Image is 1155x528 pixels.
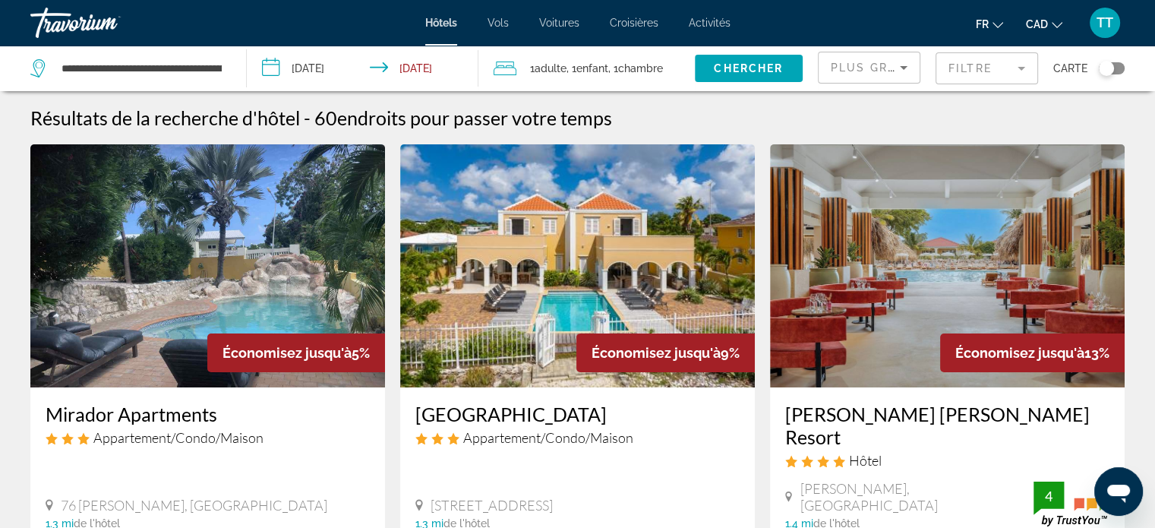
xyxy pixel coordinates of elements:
a: Croisières [610,17,658,29]
span: 76 [PERSON_NAME], [GEOGRAPHIC_DATA] [61,497,327,514]
img: trustyou-badge.svg [1034,482,1109,526]
img: Hotel image [400,144,755,387]
iframe: Bouton de lancement de la fenêtre de messagerie [1094,467,1143,516]
button: Change language [976,13,1003,35]
a: Mirador Apartments [46,403,370,425]
button: Toggle map [1087,62,1125,75]
a: Vols [488,17,509,29]
span: Enfant [576,62,608,74]
span: , 1 [608,58,663,79]
img: Hotel image [770,144,1125,387]
span: Appartement/Condo/Maison [463,429,633,446]
span: Économisez jusqu'à [592,345,721,361]
img: Hotel image [30,144,385,387]
span: - [304,106,311,129]
button: Travelers: 1 adult, 1 child [478,46,695,91]
span: 1 [530,58,566,79]
button: Check-in date: Sep 30, 2025 Check-out date: Oct 7, 2025 [247,46,478,91]
button: Change currency [1026,13,1062,35]
span: fr [976,18,989,30]
div: 9% [576,334,755,372]
h2: 60 [314,106,612,129]
div: 5% [207,334,385,372]
span: Économisez jusqu'à [222,345,352,361]
span: Chercher [714,62,783,74]
button: Chercher [695,55,803,82]
span: TT [1097,15,1113,30]
button: Filter [936,52,1038,85]
a: [PERSON_NAME] [PERSON_NAME] Resort [785,403,1109,448]
a: Hôtels [425,17,457,29]
span: Adulte [535,62,566,74]
span: Chambre [618,62,663,74]
span: Hôtel [849,452,882,469]
span: [STREET_ADDRESS] [431,497,553,514]
span: Carte [1053,58,1087,79]
div: 3 star Apartment [46,429,370,446]
a: [GEOGRAPHIC_DATA] [415,403,740,425]
span: Plus grandes économies [831,62,1012,74]
a: Travorium [30,3,182,43]
div: 13% [940,334,1125,372]
a: Voitures [539,17,579,29]
div: 4 star Hotel [785,452,1109,469]
span: endroits pour passer votre temps [337,106,612,129]
a: Activités [689,17,731,29]
span: CAD [1026,18,1048,30]
span: Appartement/Condo/Maison [93,429,264,446]
mat-select: Sort by [831,58,907,77]
div: 3 star Apartment [415,429,740,446]
button: User Menu [1085,7,1125,39]
span: , 1 [566,58,608,79]
h1: Résultats de la recherche d'hôtel [30,106,300,129]
span: Économisez jusqu'à [955,345,1084,361]
span: [PERSON_NAME], [GEOGRAPHIC_DATA] [800,480,1034,514]
div: 4 [1034,487,1064,505]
